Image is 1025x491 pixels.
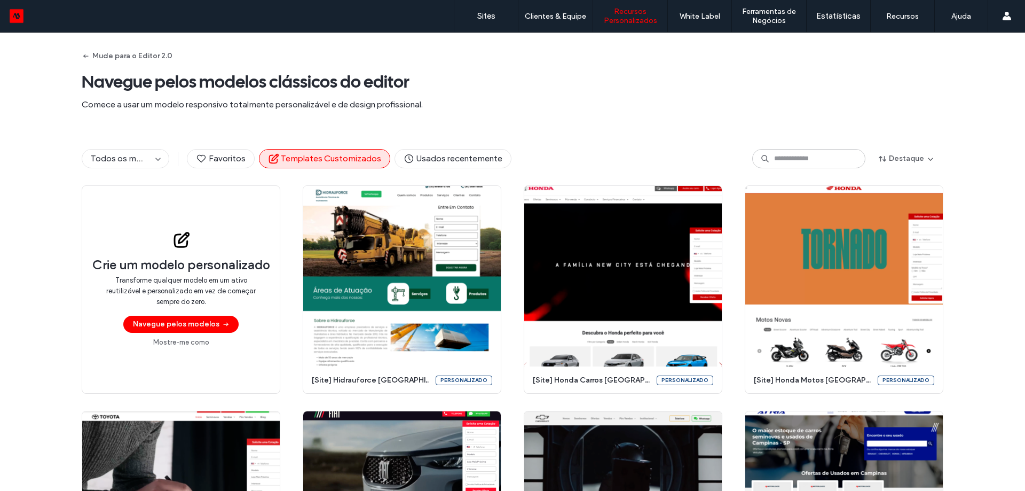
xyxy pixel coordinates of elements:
[878,376,934,385] div: Personalizado
[816,11,861,21] label: Estatísticas
[533,375,650,386] span: [site] honda carros [GEOGRAPHIC_DATA]
[187,149,255,168] button: Favoritos
[436,376,492,385] div: Personalizado
[525,12,586,21] label: Clientes & Equipe
[91,153,163,163] span: Todos os modelos
[404,153,502,165] span: Usados recentemente
[82,150,152,168] button: Todos os modelos
[312,375,429,386] span: [site] hidrauforce [GEOGRAPHIC_DATA]
[754,375,871,386] span: [site] honda motos [GEOGRAPHIC_DATA]
[680,12,720,21] label: White Label
[951,12,971,21] label: Ajuda
[153,337,209,348] a: Mostre-me como
[196,153,246,165] span: Favoritos
[259,149,390,168] button: Templates Customizados
[395,149,511,168] button: Usados recentemente
[870,150,943,167] button: Destaque
[123,316,239,333] button: Navegue pelos modelos
[82,48,172,65] button: Mude para o Editor 2.0
[593,7,667,25] label: Recursos Personalizados
[477,11,495,21] label: Sites
[23,7,51,17] span: Ajuda
[732,7,806,25] label: Ferramentas de Negócios
[82,71,943,92] span: Navegue pelos modelos clássicos do editor
[104,275,258,307] span: Transforme qualquer modelo em um ativo reutilizável e personalizado em vez de começar sempre do z...
[82,99,943,111] span: Comece a usar um modelo responsivo totalmente personalizável e de design profissional.
[268,153,381,165] span: Templates Customizados
[92,257,270,273] span: Crie um modelo personalizado
[886,12,919,21] label: Recursos
[657,376,713,385] div: Personalizado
